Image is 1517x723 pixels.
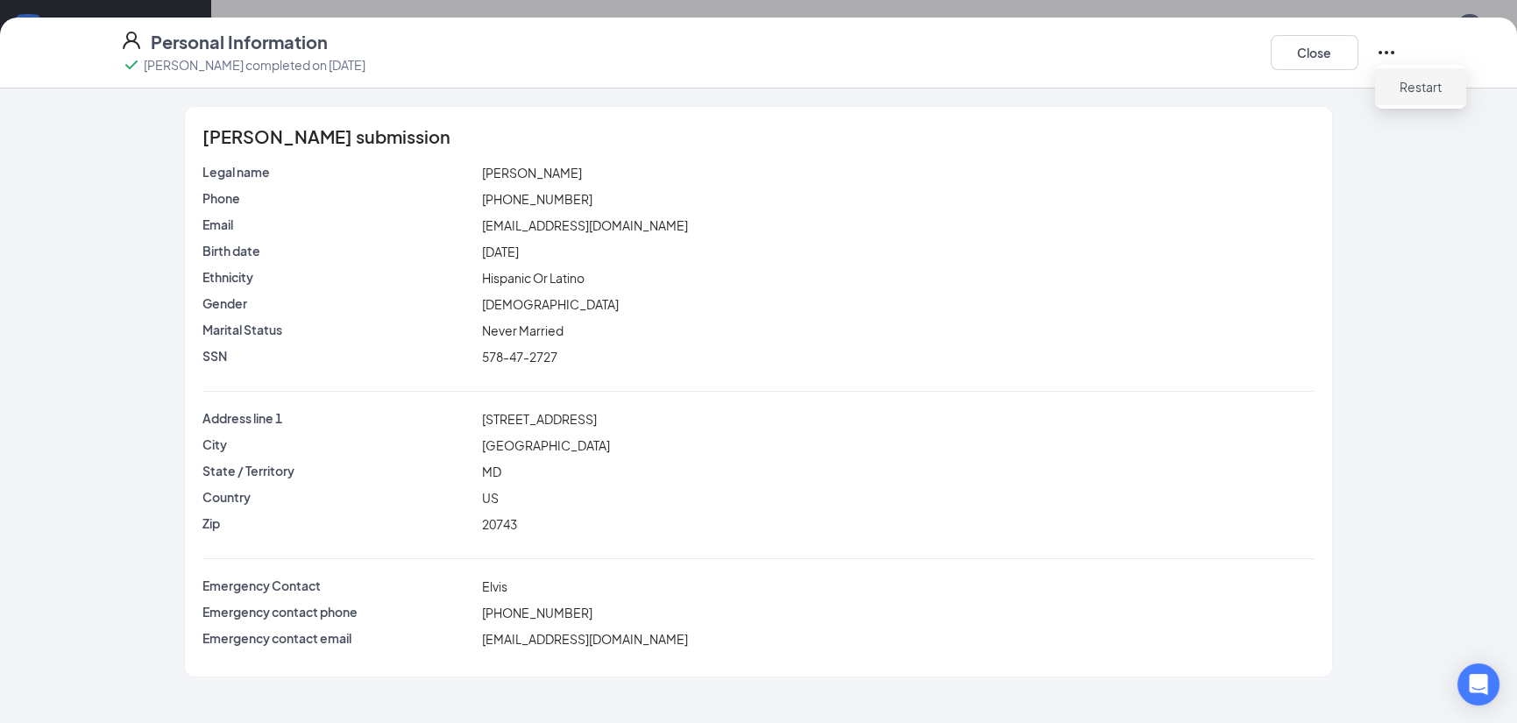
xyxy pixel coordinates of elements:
span: [PERSON_NAME] [482,165,582,181]
p: City [202,436,475,453]
p: Address line 1 [202,409,475,427]
span: [DEMOGRAPHIC_DATA] [482,296,619,312]
span: Hispanic Or Latino [482,270,585,286]
span: Never Married [482,323,564,338]
span: MD [482,464,501,479]
span: Restart [1400,78,1442,96]
svg: Ellipses [1376,42,1397,63]
span: [EMAIL_ADDRESS][DOMAIN_NAME] [482,631,688,647]
span: [EMAIL_ADDRESS][DOMAIN_NAME] [482,217,688,233]
span: [PHONE_NUMBER] [482,191,592,207]
p: Country [202,488,475,506]
button: Close [1271,35,1358,70]
span: 20743 [482,516,517,532]
h4: Personal Information [151,30,328,54]
span: 578-47-2727 [482,349,557,365]
p: Marital Status [202,321,475,338]
span: [PERSON_NAME] submission [202,128,450,145]
p: [PERSON_NAME] completed on [DATE] [144,56,365,74]
p: SSN [202,347,475,365]
span: [STREET_ADDRESS] [482,411,597,427]
span: US [482,490,499,506]
p: Zip [202,514,475,532]
span: [DATE] [482,244,519,259]
p: Birth date [202,242,475,259]
p: State / Territory [202,462,475,479]
span: [PHONE_NUMBER] [482,605,592,620]
p: Legal name [202,163,475,181]
p: Emergency contact email [202,629,475,647]
p: Emergency Contact [202,577,475,594]
p: Phone [202,189,475,207]
p: Emergency contact phone [202,603,475,620]
span: Elvis [482,578,507,594]
button: Restart [1386,73,1456,101]
p: Email [202,216,475,233]
p: Gender [202,294,475,312]
svg: User [121,30,142,51]
svg: Checkmark [121,54,142,75]
span: [GEOGRAPHIC_DATA] [482,437,610,453]
p: Ethnicity [202,268,475,286]
div: Open Intercom Messenger [1457,663,1499,705]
